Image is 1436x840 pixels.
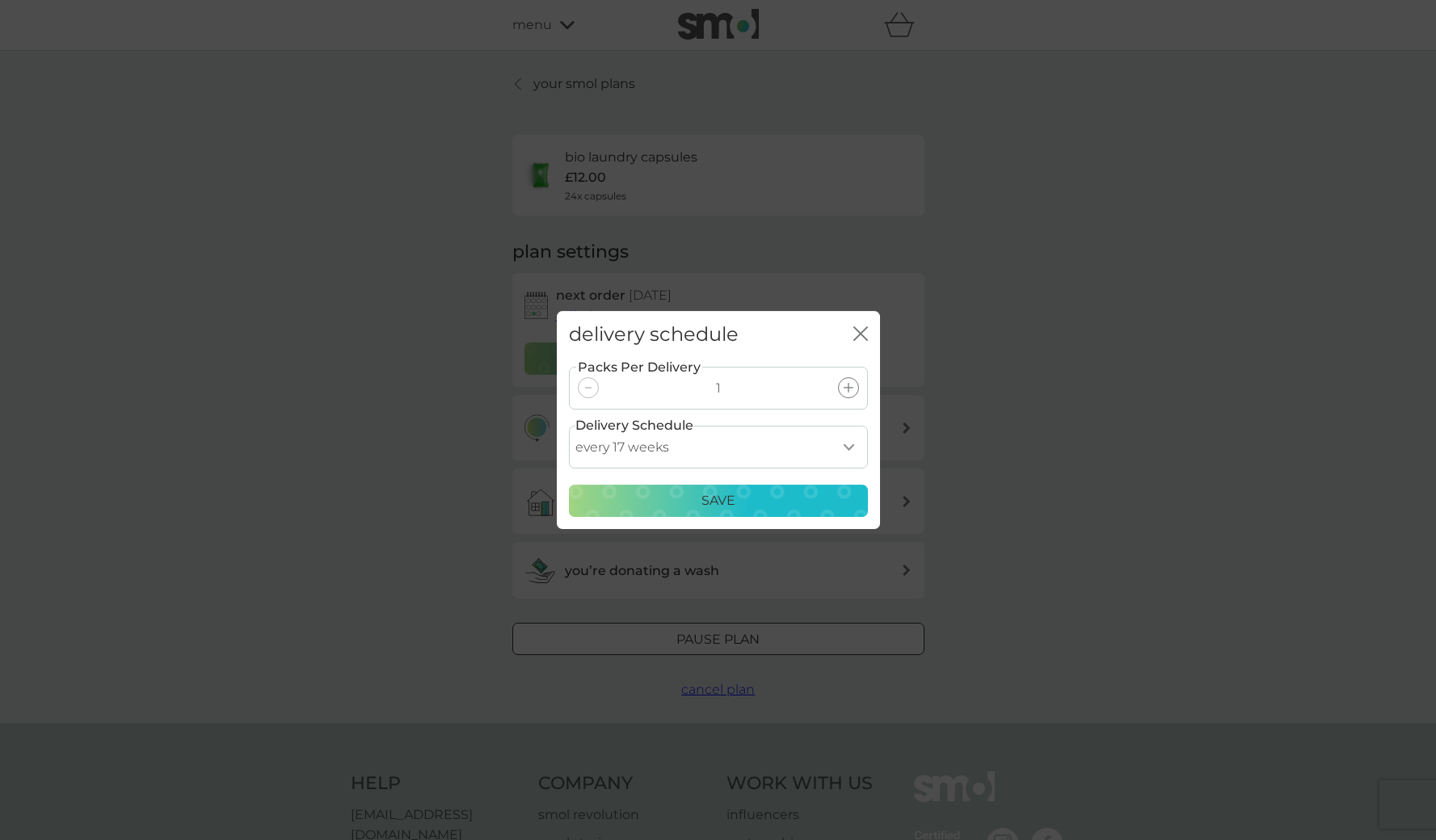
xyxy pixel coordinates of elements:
[853,326,868,343] button: close
[569,485,868,517] button: Save
[575,415,693,436] label: Delivery Schedule
[576,357,702,378] label: Packs Per Delivery
[716,378,721,399] p: 1
[569,323,739,346] h2: delivery schedule
[701,490,735,511] p: Save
